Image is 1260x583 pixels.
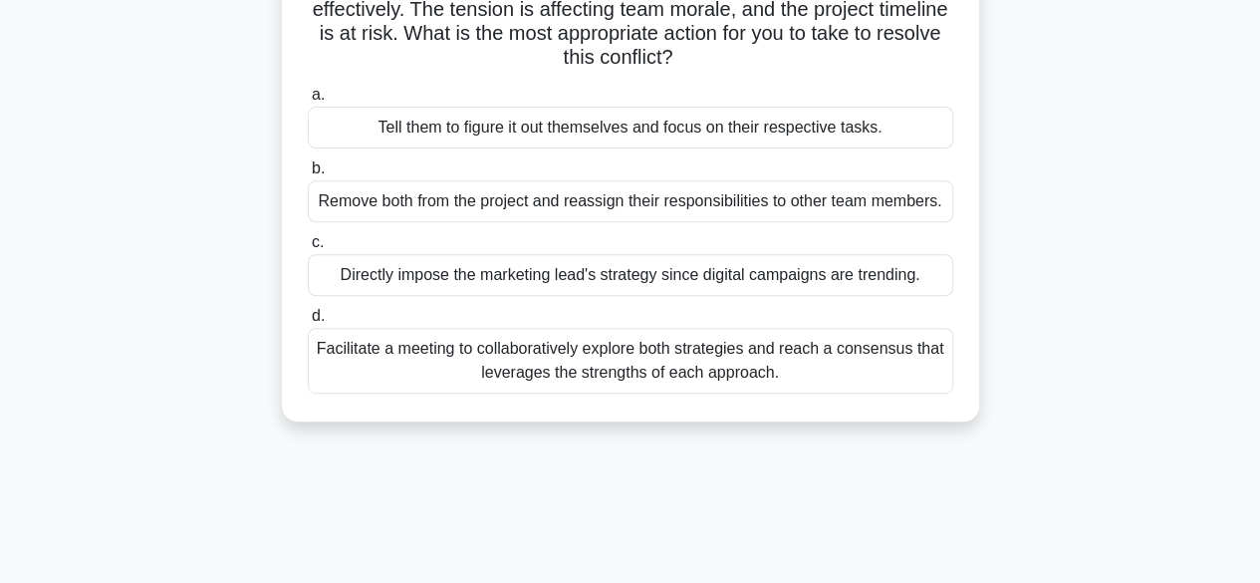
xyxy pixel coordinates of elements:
[312,233,324,250] span: c.
[308,328,953,394] div: Facilitate a meeting to collaboratively explore both strategies and reach a consensus that levera...
[312,86,325,103] span: a.
[308,254,953,296] div: Directly impose the marketing lead's strategy since digital campaigns are trending.
[308,180,953,222] div: Remove both from the project and reassign their responsibilities to other team members.
[312,159,325,176] span: b.
[312,307,325,324] span: d.
[308,107,953,148] div: Tell them to figure it out themselves and focus on their respective tasks.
